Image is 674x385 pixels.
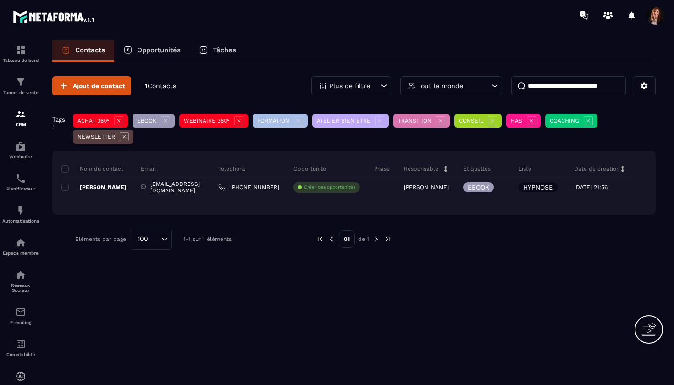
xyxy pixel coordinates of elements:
[2,58,39,63] p: Tableau de bord
[404,184,449,190] p: [PERSON_NAME]
[2,352,39,357] p: Comptabilité
[13,8,95,25] img: logo
[190,40,245,62] a: Tâches
[15,339,26,350] img: accountant
[15,141,26,152] img: automations
[75,236,126,242] p: Éléments par page
[15,205,26,216] img: automations
[15,45,26,56] img: formation
[52,76,131,95] button: Ajout de contact
[2,70,39,102] a: formationformationTunnel de vente
[114,40,190,62] a: Opportunités
[137,117,156,124] p: EBOOK
[2,154,39,159] p: Webinaire
[2,102,39,134] a: formationformationCRM
[463,165,491,173] p: Étiquettes
[2,218,39,223] p: Automatisations
[519,165,531,173] p: Liste
[374,165,390,173] p: Phase
[327,235,336,243] img: prev
[418,83,463,89] p: Tout le monde
[134,234,151,244] span: 100
[2,283,39,293] p: Réseaux Sociaux
[2,38,39,70] a: formationformationTableau de bord
[15,77,26,88] img: formation
[52,40,114,62] a: Contacts
[218,184,279,191] a: [PHONE_NUMBER]
[2,186,39,191] p: Planificateur
[148,82,176,89] span: Contacts
[511,117,522,124] p: HAS
[213,46,236,54] p: Tâches
[404,165,438,173] p: Responsable
[77,117,110,124] p: ACHAT 360°
[2,300,39,332] a: emailemailE-mailing
[2,320,39,325] p: E-mailing
[2,262,39,300] a: social-networksocial-networkRéseaux Sociaux
[398,117,431,124] p: TRANSITION
[2,251,39,256] p: Espace membre
[574,184,608,190] p: [DATE] 21:56
[184,117,230,124] p: WEBINAIRE 360°
[77,134,115,140] p: NEWSLETTER
[384,235,392,243] img: next
[468,184,489,190] p: EBOOK
[358,235,369,243] p: de 1
[137,46,181,54] p: Opportunités
[317,117,370,124] p: ATELIER BIEN ETRE
[15,307,26,318] img: email
[459,117,483,124] p: CONSEIL
[61,165,123,173] p: Nom du contact
[75,46,105,54] p: Contacts
[145,82,176,90] p: 1
[2,90,39,95] p: Tunnel de vente
[15,173,26,184] img: scheduler
[523,184,553,190] p: HYPNOSE
[2,230,39,262] a: automationsautomationsEspace membre
[61,184,127,191] p: [PERSON_NAME]
[550,117,579,124] p: COACHING
[2,332,39,364] a: accountantaccountantComptabilité
[15,109,26,120] img: formation
[151,234,159,244] input: Search for option
[15,237,26,248] img: automations
[339,230,355,248] p: 01
[304,184,355,190] p: Créer des opportunités
[293,165,326,173] p: Opportunité
[372,235,381,243] img: next
[2,166,39,198] a: schedulerschedulerPlanificateur
[183,236,232,242] p: 1-1 sur 1 éléments
[131,229,172,250] div: Search for option
[218,165,246,173] p: Téléphone
[15,269,26,280] img: social-network
[2,198,39,230] a: automationsautomationsAutomatisations
[52,116,68,130] p: Tags :
[574,165,619,173] p: Date de création
[15,371,26,382] img: automations
[2,122,39,127] p: CRM
[73,81,125,90] span: Ajout de contact
[141,165,156,173] p: Email
[257,117,289,124] p: FORMATION
[316,235,324,243] img: prev
[329,83,370,89] p: Plus de filtre
[2,134,39,166] a: automationsautomationsWebinaire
